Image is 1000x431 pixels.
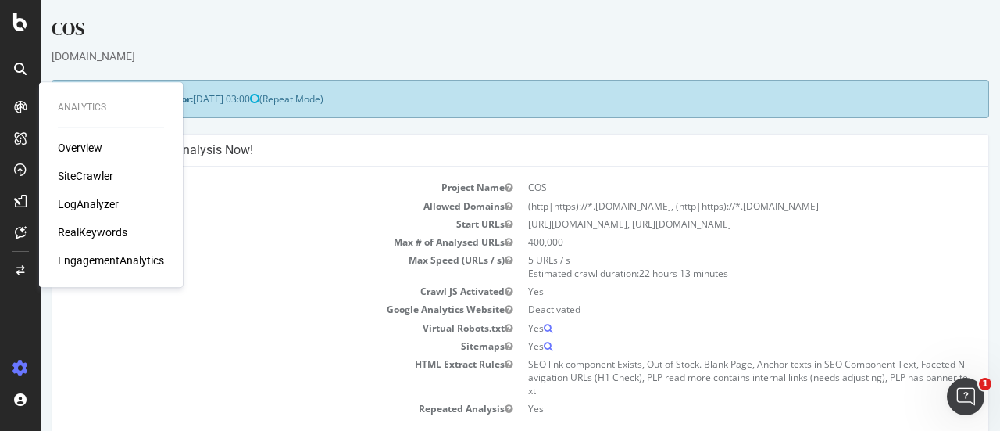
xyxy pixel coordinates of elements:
[23,142,936,158] h4: Configure your New Analysis Now!
[11,48,948,64] div: [DOMAIN_NAME]
[23,197,480,215] td: Allowed Domains
[23,251,480,282] td: Max Speed (URLs / s)
[23,178,480,196] td: Project Name
[23,92,152,106] strong: Next Launch Scheduled for:
[480,197,936,215] td: (http|https)://*.[DOMAIN_NAME], (http|https)://*.[DOMAIN_NAME]
[480,251,936,282] td: 5 URLs / s Estimated crawl duration:
[23,355,480,400] td: HTML Extract Rules
[23,233,480,251] td: Max # of Analysed URLs
[58,196,119,212] a: LogAnalyzer
[979,378,991,390] span: 1
[11,16,948,48] div: COS
[480,319,936,337] td: Yes
[480,337,936,355] td: Yes
[23,319,480,337] td: Virtual Robots.txt
[23,282,480,300] td: Crawl JS Activated
[58,253,164,268] a: EngagementAnalytics
[58,140,102,156] a: Overview
[152,92,219,106] span: [DATE] 03:00
[11,80,948,118] div: (Repeat Mode)
[58,101,164,114] div: Analytics
[480,355,936,400] td: SEO link component Exists, Out of Stock. Blank Page, Anchor texts in SEO Component Text, Faceted ...
[480,215,936,233] td: [URL][DOMAIN_NAME], [URL][DOMAIN_NAME]
[480,300,936,318] td: Deactivated
[23,300,480,318] td: Google Analytics Website
[947,378,984,415] iframe: Intercom live chat
[23,400,480,418] td: Repeated Analysis
[480,282,936,300] td: Yes
[598,267,687,280] span: 22 hours 13 minutes
[58,224,127,240] a: RealKeywords
[23,337,480,355] td: Sitemaps
[23,215,480,233] td: Start URLs
[480,400,936,418] td: Yes
[58,168,113,184] a: SiteCrawler
[480,233,936,251] td: 400,000
[480,178,936,196] td: COS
